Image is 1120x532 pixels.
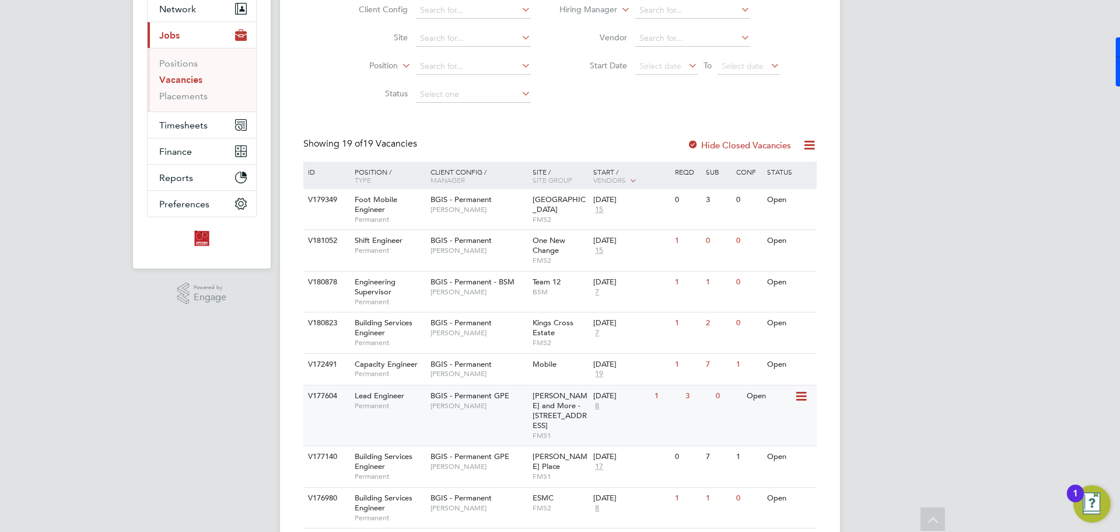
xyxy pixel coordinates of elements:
span: Building Services Engineer [355,451,412,471]
span: BGIS - Permanent GPE [430,451,509,461]
span: 19 of [342,138,363,149]
div: 0 [733,272,764,293]
div: 1 [733,354,764,375]
div: Position / [346,162,428,190]
a: Go to home page [147,229,257,248]
span: Capacity Engineer [355,359,418,369]
a: Powered byEngage [177,283,227,305]
span: Permanent [355,246,425,255]
span: 19 Vacancies [342,138,417,149]
span: [PERSON_NAME] [430,401,527,411]
span: [PERSON_NAME] Place [533,451,587,471]
div: Reqd [672,162,702,182]
span: Select date [639,61,681,71]
div: Status [764,162,815,182]
div: Open [764,272,815,293]
span: 15 [593,205,605,215]
span: Powered by [194,283,226,293]
span: [PERSON_NAME] [430,462,527,471]
button: Open Resource Center, 1 new notification [1073,485,1111,523]
button: Finance [148,138,256,164]
div: V180823 [305,312,346,334]
div: 0 [672,446,702,468]
div: 0 [733,189,764,211]
span: Finance [159,146,192,157]
span: Permanent [355,401,425,411]
div: ID [305,162,346,182]
span: 7 [593,287,601,297]
div: 0 [733,230,764,252]
span: [PERSON_NAME] [430,503,527,513]
span: Mobile [533,359,556,369]
div: 0 [733,312,764,334]
div: 0 [672,189,702,211]
div: Open [764,488,815,509]
input: Select one [416,86,531,103]
div: [DATE] [593,493,669,503]
span: Lead Engineer [355,391,404,401]
div: 3 [682,385,713,407]
input: Search for... [635,2,750,19]
img: optionsresourcing-logo-retina.png [192,229,211,248]
span: Building Services Engineer [355,318,412,338]
input: Search for... [416,30,531,47]
span: Manager [430,175,465,185]
span: Vendors [593,175,626,185]
div: [DATE] [593,391,649,401]
div: Open [764,312,815,334]
span: FMS1 [533,431,588,440]
span: FMS1 [533,472,588,481]
span: BGIS - Permanent GPE [430,391,509,401]
label: Position [331,60,398,72]
span: BGIS - Permanent [430,359,492,369]
span: 7 [593,328,601,338]
span: Team 12 [533,277,561,287]
div: 1 [652,385,682,407]
button: Timesheets [148,112,256,138]
div: V177140 [305,446,346,468]
div: Conf [733,162,764,182]
label: Hiring Manager [550,4,617,16]
div: Open [764,354,815,375]
label: Hide Closed Vacancies [687,140,791,151]
span: Permanent [355,215,425,224]
div: 1 [672,230,702,252]
div: [DATE] [593,452,669,462]
div: 1 [672,272,702,293]
div: 1 [672,488,702,509]
div: V181052 [305,230,346,252]
div: Jobs [148,48,256,112]
span: Timesheets [159,120,208,131]
div: 2 [703,312,733,334]
div: [DATE] [593,195,669,205]
div: [DATE] [593,236,669,246]
span: Jobs [159,30,180,41]
span: FMS2 [533,338,588,347]
span: BGIS - Permanent [430,318,492,328]
div: V177604 [305,385,346,407]
span: 19 [593,369,605,379]
span: [PERSON_NAME] [430,369,527,378]
div: Open [744,385,794,407]
span: FMS2 [533,256,588,265]
a: Placements [159,91,208,102]
span: Engage [194,293,226,302]
span: 8 [593,503,601,513]
span: BGIS - Permanent [430,493,492,503]
span: 17 [593,462,605,472]
span: To [700,58,715,73]
div: 0 [713,385,743,407]
span: One New Change [533,235,565,255]
div: Open [764,189,815,211]
span: Select date [722,61,764,71]
div: 0 [733,488,764,509]
span: BGIS - Permanent - BSM [430,277,514,287]
div: Start / [590,162,672,191]
div: Sub [703,162,733,182]
div: [DATE] [593,277,669,287]
span: Type [355,175,371,185]
span: [PERSON_NAME] and More - [STREET_ADDRESS] [533,391,587,430]
div: Open [764,230,815,252]
div: 0 [703,230,733,252]
span: Foot Mobile Engineer [355,194,397,214]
